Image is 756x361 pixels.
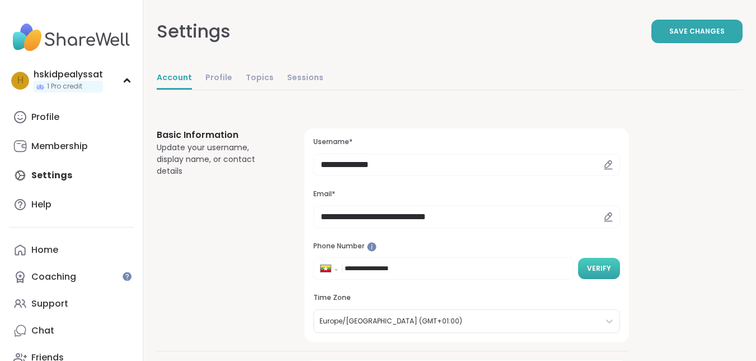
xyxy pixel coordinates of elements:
div: Support [31,298,68,310]
a: Sessions [287,67,323,90]
button: Save Changes [651,20,743,43]
a: Profile [205,67,232,90]
span: Save Changes [669,26,725,36]
iframe: Spotlight [123,272,132,281]
h3: Email* [313,189,620,199]
h3: Phone Number [313,242,620,251]
iframe: Spotlight [367,242,377,252]
div: hskidpealyssat [34,68,103,81]
a: Home [9,237,134,263]
h3: Basic Information [157,128,278,142]
h3: Username* [313,137,620,147]
div: Settings [157,18,231,45]
a: Help [9,191,134,218]
div: Update your username, display name, or contact details [157,142,278,177]
a: Support [9,290,134,317]
a: Coaching [9,263,134,290]
span: Verify [587,263,611,274]
div: Chat [31,325,54,337]
button: Verify [578,258,620,279]
img: ShareWell Nav Logo [9,18,134,57]
div: Home [31,244,58,256]
a: Profile [9,104,134,131]
h3: Time Zone [313,293,620,303]
div: Profile [31,111,59,123]
div: Membership [31,140,88,152]
span: h [17,73,24,88]
div: Help [31,198,51,211]
div: Coaching [31,271,76,283]
span: 1 Pro credit [47,82,82,91]
a: Membership [9,133,134,160]
a: Chat [9,317,134,344]
a: Topics [246,67,274,90]
a: Account [157,67,192,90]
